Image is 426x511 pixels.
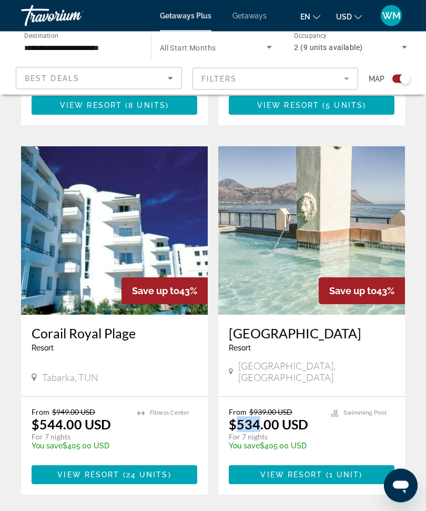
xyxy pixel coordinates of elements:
span: 2 (9 units available) [294,43,362,52]
span: $939.00 USD [249,408,292,417]
button: View Resort(5 units) [229,96,394,115]
span: Tabarka, TUN [42,372,98,384]
div: 43% [121,278,208,305]
a: Corail Royal Plage [32,326,197,342]
span: Occupancy [294,33,327,40]
span: View Resort [57,471,119,479]
img: ii_coy1.jpg [21,147,208,315]
span: You save [229,442,260,450]
span: Map [369,72,384,86]
button: User Menu [378,5,405,27]
span: ( ) [122,102,169,110]
span: Fitness Center [150,410,189,417]
span: 24 units [126,471,168,479]
span: $949.00 USD [52,408,95,417]
p: $534.00 USD [229,417,308,433]
span: 1 unit [329,471,360,479]
p: $405.00 USD [229,442,320,450]
a: [GEOGRAPHIC_DATA] [229,326,394,342]
p: For 7 nights [32,433,127,442]
span: 5 units [326,102,363,110]
span: Best Deals [25,74,79,83]
div: 43% [319,278,405,305]
a: Travorium [21,2,126,29]
button: View Resort(24 units) [32,466,197,485]
span: Resort [32,344,54,353]
a: Getaways Plus [160,12,211,20]
span: From [32,408,49,417]
mat-select: Sort by [25,72,173,85]
span: USD [336,13,352,21]
span: en [300,13,310,21]
p: $405.00 USD [32,442,127,450]
span: View Resort [60,102,122,110]
button: Filter [192,67,359,91]
span: ( ) [323,471,363,479]
button: Change language [300,9,320,24]
span: View Resort [257,102,319,110]
span: You save [32,442,63,450]
img: 2503O01X.jpg [218,147,405,315]
span: From [229,408,247,417]
p: $544.00 USD [32,417,111,433]
a: Getaways [232,12,267,20]
button: View Resort(1 unit) [229,466,394,485]
button: Change currency [336,9,362,24]
span: Save up to [132,286,179,297]
button: View Resort(8 units) [32,96,197,115]
span: View Resort [260,471,322,479]
span: All Start Months [160,44,216,52]
span: [GEOGRAPHIC_DATA], [GEOGRAPHIC_DATA] [238,360,394,384]
span: Resort [229,344,251,353]
iframe: Button to launch messaging window [384,469,418,503]
span: 8 units [128,102,166,110]
span: Save up to [329,286,377,297]
span: WM [382,11,401,21]
span: ( ) [119,471,171,479]
span: ( ) [319,102,366,110]
span: Swimming Pool [343,410,387,417]
p: For 7 nights [229,433,320,442]
span: Destination [24,32,58,39]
